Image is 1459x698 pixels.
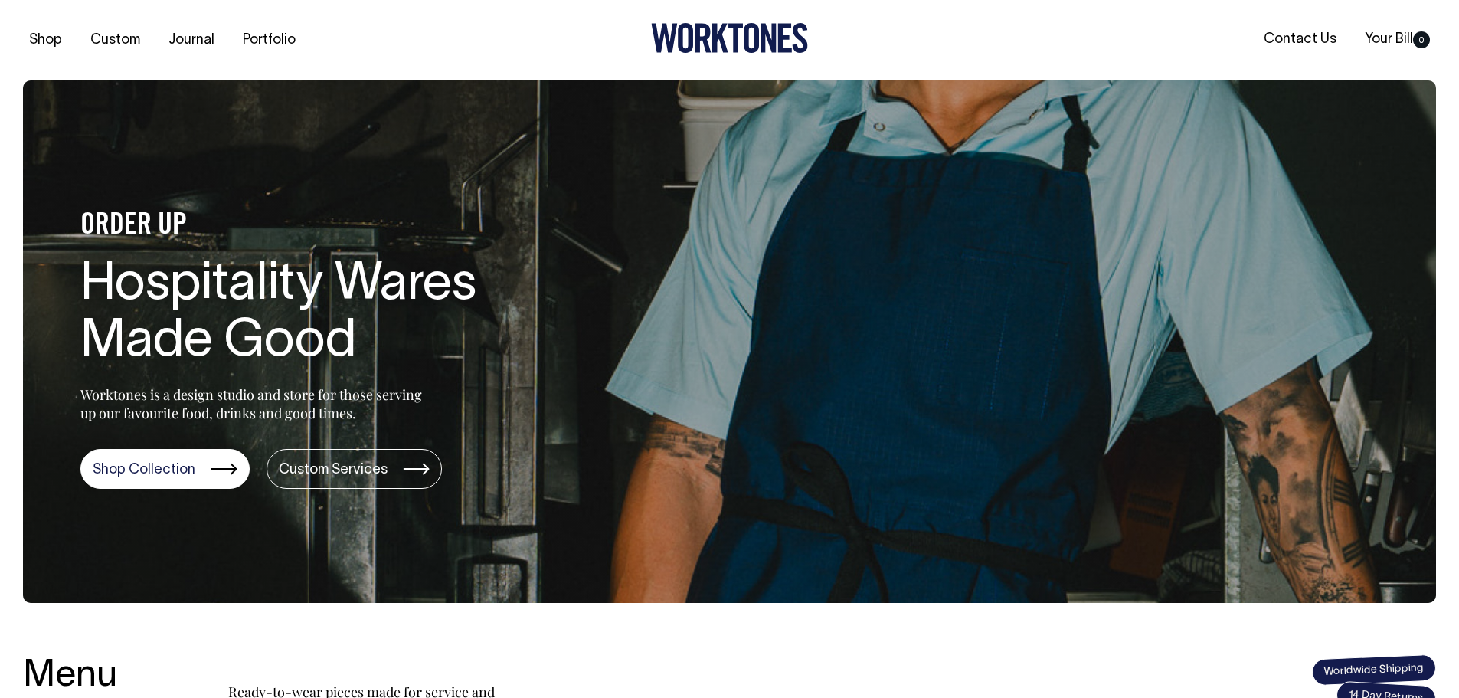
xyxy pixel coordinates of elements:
a: Shop [23,28,68,53]
a: Contact Us [1258,27,1343,52]
a: Portfolio [237,28,302,53]
a: Your Bill0 [1359,27,1436,52]
p: Worktones is a design studio and store for those serving up our favourite food, drinks and good t... [80,385,429,422]
a: Custom [84,28,146,53]
span: Worldwide Shipping [1311,654,1436,686]
span: 0 [1413,31,1430,48]
a: Journal [162,28,221,53]
h1: Hospitality Wares Made Good [80,257,571,372]
a: Shop Collection [80,449,250,489]
h4: ORDER UP [80,210,571,242]
a: Custom Services [267,449,442,489]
